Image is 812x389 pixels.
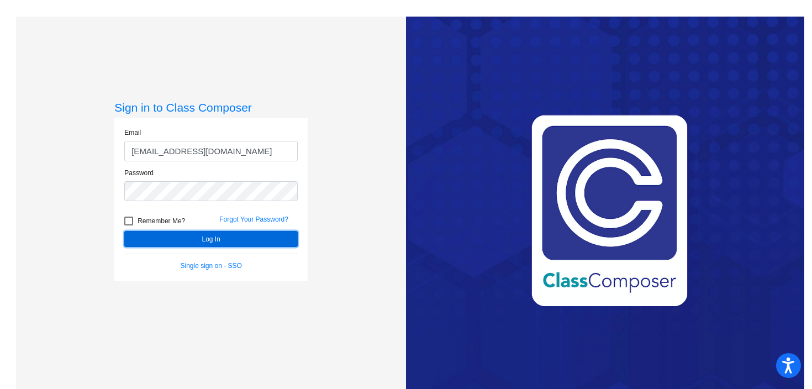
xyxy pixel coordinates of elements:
[124,231,298,247] button: Log In
[181,262,242,270] a: Single sign on - SSO
[138,214,185,228] span: Remember Me?
[124,168,154,178] label: Password
[124,128,141,138] label: Email
[219,215,288,223] a: Forgot Your Password?
[114,101,308,114] h3: Sign in to Class Composer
